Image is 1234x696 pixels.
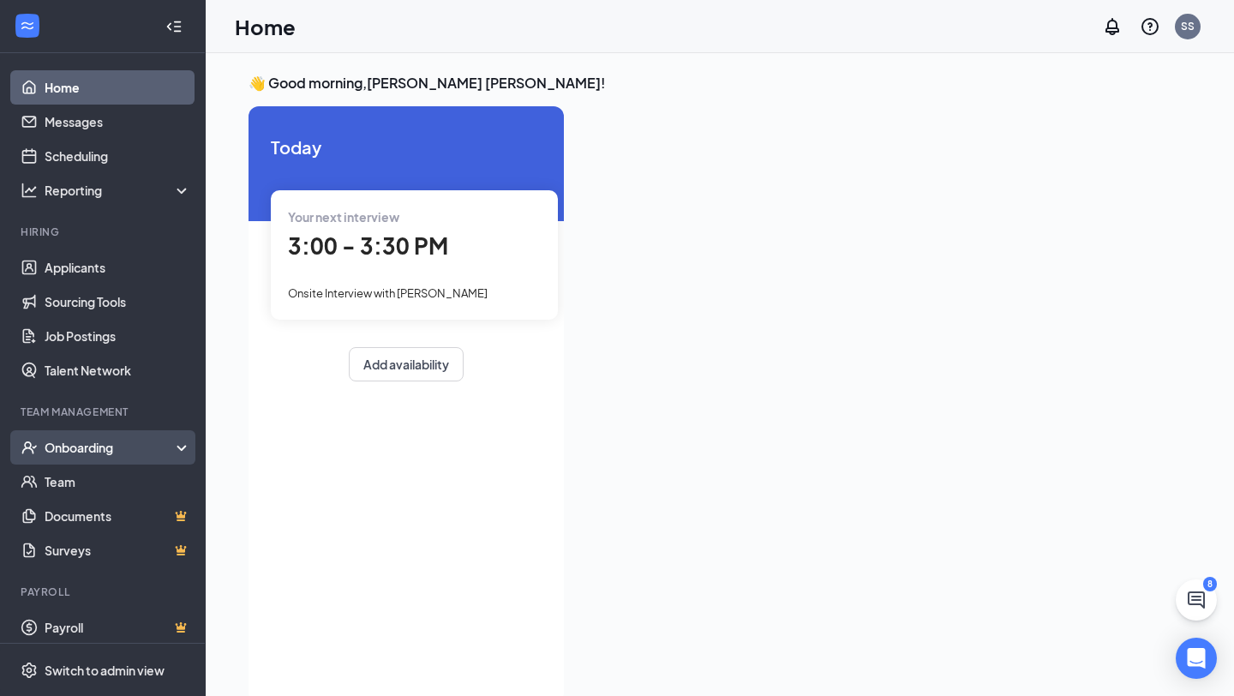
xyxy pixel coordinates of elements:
button: ChatActive [1176,579,1217,621]
h1: Home [235,12,296,41]
a: PayrollCrown [45,610,191,645]
a: Team [45,465,191,499]
span: Your next interview [288,209,399,225]
div: 8 [1203,577,1217,591]
button: Add availability [349,347,464,381]
div: Open Intercom Messenger [1176,638,1217,679]
svg: ChatActive [1186,590,1207,610]
div: Onboarding [45,439,177,456]
a: Applicants [45,250,191,285]
div: Switch to admin view [45,662,165,679]
div: Hiring [21,225,188,239]
div: Reporting [45,182,192,199]
a: SurveysCrown [45,533,191,567]
span: 3:00 - 3:30 PM [288,231,448,260]
h3: 👋 Good morning, [PERSON_NAME] [PERSON_NAME] ! [249,74,1191,93]
svg: Settings [21,662,38,679]
a: Sourcing Tools [45,285,191,319]
a: Messages [45,105,191,139]
div: Team Management [21,405,188,419]
a: Home [45,70,191,105]
div: Payroll [21,585,188,599]
svg: UserCheck [21,439,38,456]
svg: Collapse [165,18,183,35]
a: DocumentsCrown [45,499,191,533]
a: Scheduling [45,139,191,173]
span: Today [271,134,542,160]
span: Onsite Interview with [PERSON_NAME] [288,286,488,300]
a: Talent Network [45,353,191,387]
svg: WorkstreamLogo [19,17,36,34]
svg: Notifications [1102,16,1123,37]
div: SS [1181,19,1195,33]
svg: Analysis [21,182,38,199]
svg: QuestionInfo [1140,16,1160,37]
a: Job Postings [45,319,191,353]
